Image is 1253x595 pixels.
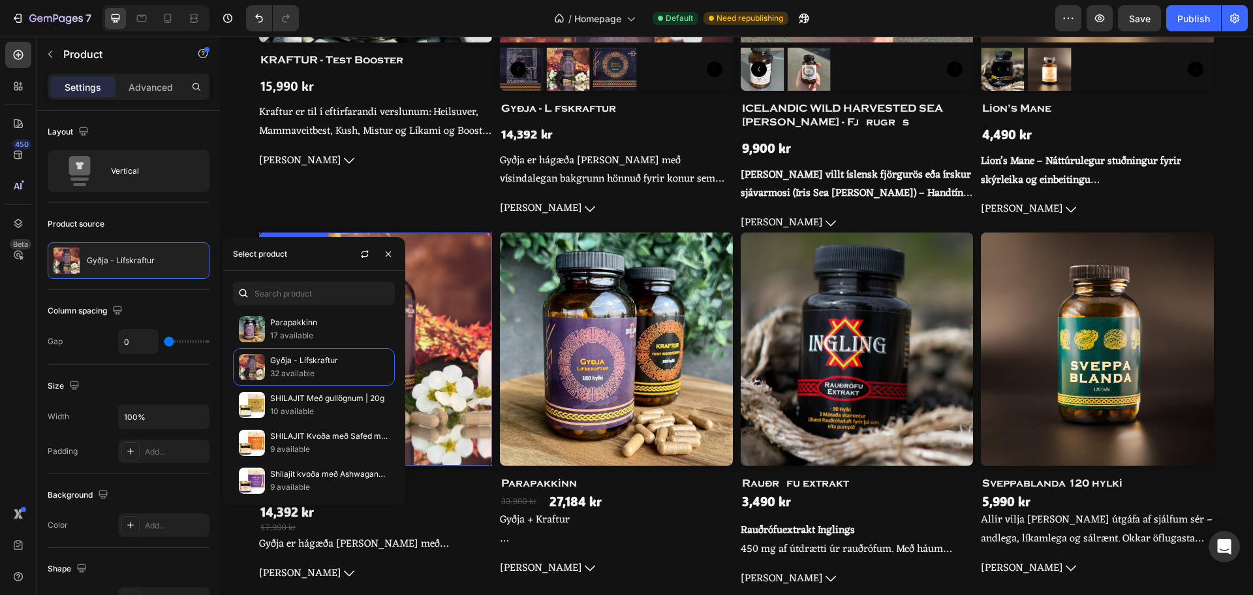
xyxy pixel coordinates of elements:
[717,12,783,24] span: Need republishing
[48,487,111,504] div: Background
[280,89,513,106] div: 14,392 kr
[280,474,350,492] p: Gyðja + Kraftur
[39,466,272,485] div: 14,392 kr
[270,316,389,329] p: Parapakkinn
[761,163,994,182] button: [PERSON_NAME]
[270,443,389,456] p: 9 available
[270,405,389,418] p: 10 available
[521,103,572,121] div: 9,900 kr
[48,445,78,457] div: Padding
[727,25,743,40] button: Carousel Next Arrow
[111,156,191,186] div: Vertical
[521,177,754,196] button: [PERSON_NAME]
[521,440,754,456] h1: Rauðrófu extrakt
[239,430,265,456] img: collections
[521,177,603,196] span: [PERSON_NAME]
[521,129,752,185] b: [PERSON_NAME] villt íslensk fjörgurös eða írskur sjávarmosi (Iris Sea [PERSON_NAME]) – Handtínt v...
[521,533,603,552] span: [PERSON_NAME]
[280,523,513,541] button: [PERSON_NAME]
[39,440,272,456] h1: Gyðja - Lífskraftur
[666,12,693,24] span: Default
[39,196,272,429] a: Gyðja - Lífskraftur
[239,468,265,494] img: collections
[119,330,158,353] input: Auto
[39,485,77,498] div: 17,990 kr
[280,196,513,429] a: Parapakkinn
[39,528,121,547] span: [PERSON_NAME]
[65,80,101,94] p: Settings
[761,163,843,182] span: [PERSON_NAME]
[761,474,993,587] p: Allir vilja [PERSON_NAME] útgáfa af sjálfum sér – andlega, líkamlega og sálrænt. Okkar öflugasta ...
[761,89,813,108] div: 4,490 kr
[48,378,82,395] div: Size
[42,198,105,210] div: Product Images
[145,446,206,458] div: Add...
[761,456,812,475] div: 5,990 kr
[119,405,209,428] input: Auto
[220,37,1253,595] iframe: Design area
[531,25,547,40] button: Carousel Back Arrow
[280,65,513,81] h1: Gyðja - Lífskraftur
[48,218,104,230] div: Product source
[270,329,389,342] p: 17 available
[270,481,389,494] p: 9 available
[39,528,272,547] button: [PERSON_NAME]
[54,248,80,274] img: product feature img
[1118,5,1161,31] button: Save
[63,46,174,62] p: Product
[968,25,983,40] button: Carousel Next Arrow
[48,519,68,531] div: Color
[10,239,31,249] div: Beta
[1209,531,1240,562] div: Open Intercom Messenger
[574,12,621,25] span: Homepage
[761,65,994,81] h1: Lion’s Mane
[5,5,97,31] button: 7
[87,256,155,265] p: Gyðja - Lífskraftur
[270,392,389,405] p: SHILAJIT Með gullögnum | 20g
[761,440,994,456] h1: Sveppablanda 120 hylki
[280,115,510,585] p: Gyðja er hágæða [PERSON_NAME] með vísindalegan bakgrunn hönnuð fyrir konur sem vilja stuðning við...
[233,281,395,305] input: Search in Settings & Advanced
[1166,5,1221,31] button: Publish
[48,411,69,423] div: Width
[521,504,723,560] p: 450 mg af útdrætti úr rauðrófum. Með háum styrkleika færðu kjarnann úr rauðrófunni í hverjum skam...
[521,485,635,503] strong: Rauðrófuextrakt Inglings
[48,560,89,578] div: Shape
[1177,12,1210,25] div: Publish
[239,354,265,380] img: collections
[270,367,389,380] p: 32 available
[48,336,63,347] div: Gap
[12,139,31,150] div: 450
[239,392,265,418] img: collections
[328,456,383,475] div: 27,184 kr
[568,12,572,25] span: /
[521,65,754,95] h1: ICELANDIC WILD HARVESTED SEA [PERSON_NAME] - Fjörugrös
[521,196,754,429] a: Rauðrófu extrakt
[280,163,513,182] button: [PERSON_NAME]
[521,456,572,475] div: 3,490 kr
[270,430,389,443] p: SHILAJIT Kvoða með Safed musli | 20g
[129,80,173,94] p: Advanced
[48,123,91,141] div: Layout
[280,163,362,182] span: [PERSON_NAME]
[1129,13,1151,24] span: Save
[233,248,287,260] div: Select product
[85,10,91,26] p: 7
[521,533,754,552] button: [PERSON_NAME]
[280,523,362,541] span: [PERSON_NAME]
[761,523,994,541] button: [PERSON_NAME]
[270,468,389,481] p: Shilajit kvoða með Ashwagandha (20g)
[239,316,265,342] img: collections
[270,354,389,367] p: Gyðja - Lífskraftur
[761,523,843,541] span: [PERSON_NAME]
[48,302,125,320] div: Column spacing
[771,25,787,40] button: Carousel Back Arrow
